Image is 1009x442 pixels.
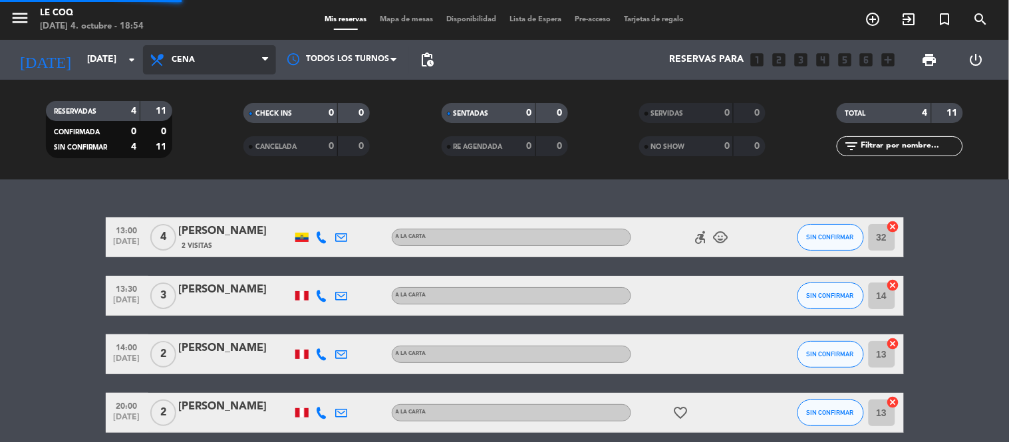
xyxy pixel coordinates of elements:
i: looks_3 [792,51,809,68]
span: NO SHOW [651,144,685,150]
i: looks_5 [836,51,853,68]
span: SIN CONFIRMAR [54,144,107,151]
strong: 4 [131,142,136,152]
button: menu [10,8,30,33]
span: 14:00 [110,339,144,354]
span: 2 [150,341,176,368]
span: 13:00 [110,222,144,237]
span: RE AGENDADA [454,144,503,150]
i: looks_4 [814,51,831,68]
strong: 0 [161,127,169,136]
div: [PERSON_NAME] [179,223,292,240]
span: SIN CONFIRMAR [807,233,854,241]
span: 4 [150,224,176,251]
span: [DATE] [110,354,144,370]
span: 3 [150,282,176,309]
i: looks_two [770,51,788,68]
i: favorite_border [673,405,689,421]
span: Lista de Espera [503,16,568,23]
span: Cena [172,55,195,64]
i: child_care [713,229,729,245]
span: Disponibilidad [440,16,503,23]
span: TOTAL [845,110,865,117]
strong: 0 [724,108,730,118]
div: [PERSON_NAME] [179,281,292,298]
span: [DATE] [110,413,144,428]
div: [DATE] 4. octubre - 18:54 [40,20,144,33]
span: SIN CONFIRMAR [807,350,854,358]
span: RESERVADAS [54,108,96,115]
i: menu [10,8,30,28]
button: SIN CONFIRMAR [797,341,864,368]
span: 2 Visitas [182,241,213,251]
span: A la carta [396,234,426,239]
i: add_box [880,51,897,68]
span: A la carta [396,409,426,415]
strong: 0 [359,142,367,151]
i: cancel [887,220,900,233]
i: turned_in_not [937,11,953,27]
span: Mis reservas [318,16,373,23]
strong: 11 [156,142,169,152]
button: SIN CONFIRMAR [797,399,864,426]
i: [DATE] [10,45,80,74]
strong: 0 [557,142,565,151]
strong: 0 [329,108,334,118]
span: pending_actions [419,52,435,68]
span: Pre-acceso [568,16,617,23]
span: SERVIDAS [651,110,684,117]
span: 20:00 [110,397,144,413]
button: SIN CONFIRMAR [797,224,864,251]
span: [DATE] [110,296,144,311]
i: search [973,11,989,27]
strong: 11 [156,106,169,116]
span: SIN CONFIRMAR [807,409,854,416]
i: accessible_forward [693,229,709,245]
span: SIN CONFIRMAR [807,292,854,299]
strong: 0 [557,108,565,118]
span: SENTADAS [454,110,489,117]
i: cancel [887,278,900,292]
div: Le Coq [40,7,144,20]
span: A la carta [396,351,426,356]
strong: 0 [329,142,334,151]
span: 13:30 [110,280,144,296]
div: [PERSON_NAME] [179,340,292,357]
span: 2 [150,399,176,426]
i: looks_one [748,51,766,68]
i: arrow_drop_down [124,52,140,68]
input: Filtrar por nombre... [859,139,962,154]
strong: 4 [131,106,136,116]
strong: 0 [131,127,136,136]
span: CONFIRMADA [54,129,100,136]
span: Reservas para [669,55,744,65]
i: cancel [887,395,900,409]
i: power_settings_new [968,52,984,68]
strong: 0 [724,142,730,151]
i: filter_list [843,138,859,154]
strong: 0 [527,142,532,151]
div: LOG OUT [953,40,999,80]
i: exit_to_app [901,11,917,27]
strong: 0 [754,108,762,118]
span: [DATE] [110,237,144,253]
strong: 11 [947,108,960,118]
span: Mapa de mesas [373,16,440,23]
span: A la carta [396,292,426,298]
span: print [922,52,938,68]
i: looks_6 [858,51,875,68]
i: cancel [887,337,900,350]
i: add_circle_outline [865,11,881,27]
strong: 0 [754,142,762,151]
span: CHECK INS [255,110,292,117]
strong: 0 [527,108,532,118]
strong: 4 [923,108,928,118]
span: Tarjetas de regalo [617,16,691,23]
button: SIN CONFIRMAR [797,282,864,309]
strong: 0 [359,108,367,118]
span: CANCELADA [255,144,297,150]
div: [PERSON_NAME] [179,398,292,415]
